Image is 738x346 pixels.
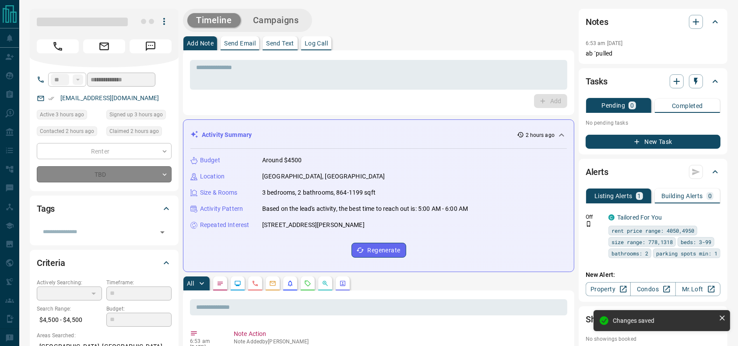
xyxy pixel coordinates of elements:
svg: Emails [269,280,276,287]
span: Contacted 2 hours ago [40,127,94,136]
p: ab ´pulled [586,49,720,58]
div: Criteria [37,252,172,273]
p: Pending [601,102,625,108]
p: Completed [672,103,703,109]
p: Timeframe: [106,279,172,287]
button: Timeline [187,13,241,28]
p: Off [586,213,603,221]
h2: Criteria [37,256,65,270]
button: Regenerate [351,243,406,258]
p: 6:53 am [190,338,221,344]
div: Wed Aug 13 2025 [106,126,172,139]
p: 0 [708,193,712,199]
svg: Notes [217,280,224,287]
span: Message [130,39,172,53]
p: 1 [638,193,641,199]
div: Notes [586,11,720,32]
svg: Email Verified [48,95,54,101]
p: Building Alerts [661,193,703,199]
span: Call [37,39,79,53]
p: Activity Pattern [200,204,243,213]
span: Claimed 2 hours ago [109,127,159,136]
a: Mr.Loft [675,282,720,296]
p: Location [200,172,225,181]
span: parking spots min: 1 [656,249,717,258]
p: 0 [630,102,634,108]
p: Search Range: [37,305,102,313]
p: Add Note [187,40,214,46]
p: Around $4500 [262,156,302,165]
div: Activity Summary2 hours ago [190,127,567,143]
h2: Alerts [586,165,608,179]
button: Campaigns [244,13,308,28]
div: Renter [37,143,172,159]
svg: Listing Alerts [287,280,294,287]
h2: Tags [37,202,55,216]
span: size range: 778,1318 [611,238,673,246]
p: Budget: [106,305,172,313]
p: All [187,280,194,287]
a: Condos [630,282,675,296]
p: Repeated Interest [200,220,249,230]
span: rent price range: 4050,4950 [611,226,694,235]
p: Size & Rooms [200,188,238,197]
p: Send Text [266,40,294,46]
p: Log Call [305,40,328,46]
p: Activity Summary [202,130,252,140]
a: Tailored For You [617,214,662,221]
p: $4,500 - $4,500 [37,313,102,327]
p: Budget [200,156,220,165]
p: 3 bedrooms, 2 bathrooms, 864-1199 sqft [262,188,376,197]
span: bathrooms: 2 [611,249,648,258]
p: [GEOGRAPHIC_DATA], [GEOGRAPHIC_DATA] [262,172,385,181]
span: Email [83,39,125,53]
div: TBD [37,166,172,182]
svg: Lead Browsing Activity [234,280,241,287]
span: beds: 3-99 [681,238,711,246]
div: condos.ca [608,214,615,220]
div: Wed Aug 13 2025 [106,110,172,122]
p: No pending tasks [586,116,720,129]
p: Areas Searched: [37,332,172,339]
svg: Opportunities [322,280,329,287]
p: [STREET_ADDRESS][PERSON_NAME] [262,220,365,230]
p: New Alert: [586,270,720,280]
p: No showings booked [586,335,720,343]
svg: Push Notification Only [586,221,592,227]
div: Wed Aug 13 2025 [37,110,102,122]
h2: Tasks [586,74,608,88]
p: Send Email [224,40,256,46]
div: Wed Aug 13 2025 [37,126,102,139]
a: [EMAIL_ADDRESS][DOMAIN_NAME] [60,94,159,101]
div: Showings [586,309,720,330]
div: Tasks [586,71,720,92]
svg: Calls [252,280,259,287]
span: Signed up 3 hours ago [109,110,163,119]
p: 2 hours ago [526,131,555,139]
h2: Showings [586,312,623,326]
p: Note Action [234,329,564,339]
button: New Task [586,135,720,149]
p: Based on the lead's activity, the best time to reach out is: 5:00 AM - 6:00 AM [262,204,468,213]
div: Tags [37,198,172,219]
h2: Notes [586,15,608,29]
div: Changes saved [613,317,715,324]
p: Listing Alerts [594,193,633,199]
button: Open [156,226,169,238]
svg: Agent Actions [339,280,346,287]
p: Note Added by [PERSON_NAME] [234,339,564,345]
p: Actively Searching: [37,279,102,287]
p: 6:53 am [DATE] [586,40,623,46]
div: Alerts [586,161,720,182]
a: Property [586,282,631,296]
svg: Requests [304,280,311,287]
span: Active 3 hours ago [40,110,84,119]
